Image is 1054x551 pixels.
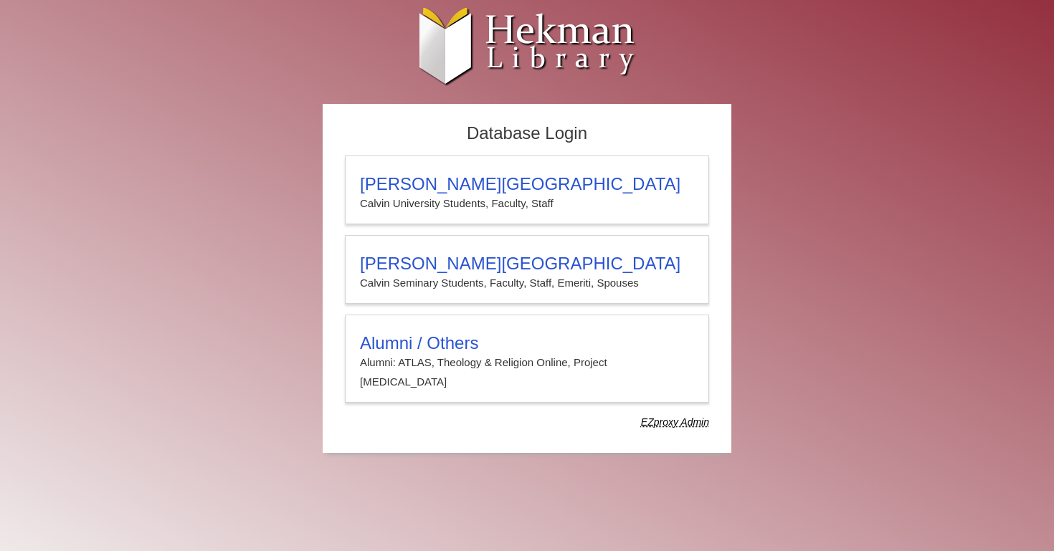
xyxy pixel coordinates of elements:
[360,194,694,213] p: Calvin University Students, Faculty, Staff
[360,254,694,274] h3: [PERSON_NAME][GEOGRAPHIC_DATA]
[360,353,694,391] p: Alumni: ATLAS, Theology & Religion Online, Project [MEDICAL_DATA]
[360,333,694,391] summary: Alumni / OthersAlumni: ATLAS, Theology & Religion Online, Project [MEDICAL_DATA]
[360,333,694,353] h3: Alumni / Others
[345,155,709,224] a: [PERSON_NAME][GEOGRAPHIC_DATA]Calvin University Students, Faculty, Staff
[345,235,709,304] a: [PERSON_NAME][GEOGRAPHIC_DATA]Calvin Seminary Students, Faculty, Staff, Emeriti, Spouses
[360,274,694,292] p: Calvin Seminary Students, Faculty, Staff, Emeriti, Spouses
[360,174,694,194] h3: [PERSON_NAME][GEOGRAPHIC_DATA]
[641,416,709,428] dfn: Use Alumni login
[338,119,716,148] h2: Database Login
